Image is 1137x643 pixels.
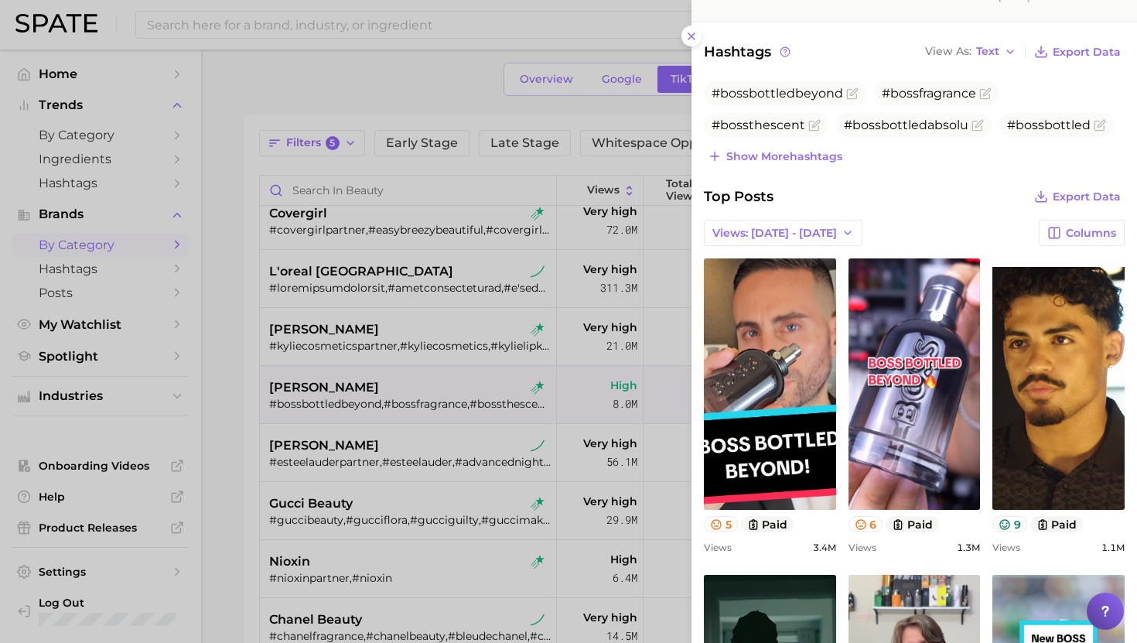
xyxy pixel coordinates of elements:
[882,86,976,101] span: #bossfragrance
[971,119,984,132] button: Flag as miscategorized or irrelevant
[844,118,968,132] span: #bossbottledabsolu
[848,542,876,553] span: Views
[1053,46,1121,59] span: Export Data
[704,516,738,532] button: 5
[846,87,859,100] button: Flag as miscategorized or irrelevant
[712,118,805,132] span: #bossthescent
[848,516,883,532] button: 6
[808,119,821,132] button: Flag as miscategorized or irrelevant
[712,86,843,101] span: #bossbottledbeyond
[741,516,794,532] button: paid
[992,542,1020,553] span: Views
[1066,227,1116,240] span: Columns
[704,41,793,63] span: Hashtags
[976,47,999,56] span: Text
[1094,119,1106,132] button: Flag as miscategorized or irrelevant
[979,87,992,100] button: Flag as miscategorized or irrelevant
[1007,118,1091,132] span: #bossbottled
[704,220,862,246] button: Views: [DATE] - [DATE]
[886,516,939,532] button: paid
[1030,186,1125,207] button: Export Data
[992,516,1027,532] button: 9
[704,186,773,207] span: Top Posts
[1030,516,1084,532] button: paid
[925,47,971,56] span: View As
[1039,220,1125,246] button: Columns
[813,542,836,553] span: 3.4m
[726,150,842,163] span: Show more hashtags
[921,42,1020,62] button: View AsText
[1101,542,1125,553] span: 1.1m
[704,542,732,553] span: Views
[1030,41,1125,63] button: Export Data
[957,542,980,553] span: 1.3m
[1053,190,1121,204] span: Export Data
[712,227,837,240] span: Views: [DATE] - [DATE]
[704,145,846,167] button: Show morehashtags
